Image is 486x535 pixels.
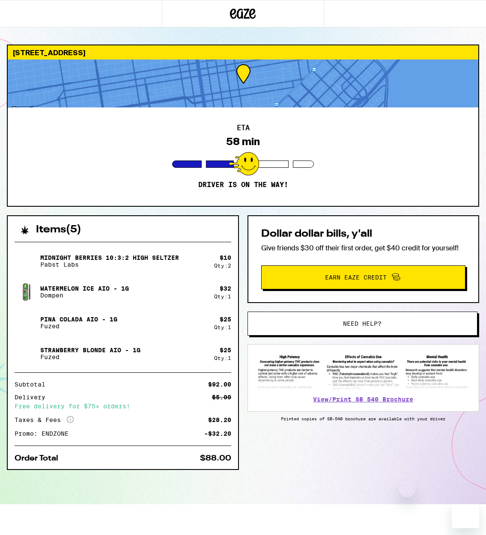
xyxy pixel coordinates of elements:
[212,394,231,400] div: $5.00
[256,353,471,390] img: SB 540 Brochure preview
[40,316,117,323] p: Pina Colada AIO - 1g
[40,261,179,268] p: Pabst Labs
[40,323,117,330] p: Fuzed
[220,285,231,292] div: $ 32
[200,455,231,462] div: $88.00
[214,355,231,361] div: Qty: 1
[325,274,387,280] span: Earn Eaze Credit
[247,312,478,336] button: Need help?
[313,396,413,403] a: View/Print SB 540 Brochure
[261,229,466,239] h2: Dollar dollar bills, y'all
[15,280,39,304] img: Watermelon Ice AIO - 1g
[15,249,39,273] img: Midnight Berries 10:3:2 High Seltzer
[226,136,260,148] div: 58 min
[15,403,231,409] div: Free delivery for $75+ orders!
[261,244,466,253] p: Give friends $30 off their first order, get $40 credit for yourself!
[8,45,478,59] div: [STREET_ADDRESS]
[214,294,231,299] div: Qty: 1
[261,265,466,289] button: Earn Eaze Credit
[198,181,288,189] p: Driver is on the way!
[40,292,129,299] p: Dompen
[15,381,51,387] div: Subtotal
[399,480,416,497] iframe: Close message
[15,455,64,462] div: Order Total
[343,321,382,327] span: Need help?
[220,347,231,354] div: $ 25
[40,285,129,292] p: Watermelon Ice AIO - 1g
[237,125,250,131] h2: ETA
[208,381,231,387] div: $92.00
[40,354,140,360] p: Fuzed
[214,263,231,268] div: Qty: 2
[15,431,75,437] div: Promo: ENDZONE
[40,347,140,354] p: Strawberry Blonde AIO - 1g
[452,501,479,528] iframe: Button to launch messaging window
[15,394,51,400] div: Delivery
[40,254,179,261] p: Midnight Berries 10:3:2 High Seltzer
[15,416,74,424] div: Taxes & Fees
[214,324,231,330] div: Qty: 1
[36,225,81,235] h2: Items ( 5 )
[208,417,231,423] div: $28.20
[204,431,231,437] div: -$32.20
[247,416,480,421] p: Printed copies of SB-540 brochure are available with your driver
[220,316,231,323] div: $ 25
[220,254,231,261] div: $ 10
[15,342,39,366] img: Strawberry Blonde AIO - 1g
[15,311,39,335] img: Pina Colada AIO - 1g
